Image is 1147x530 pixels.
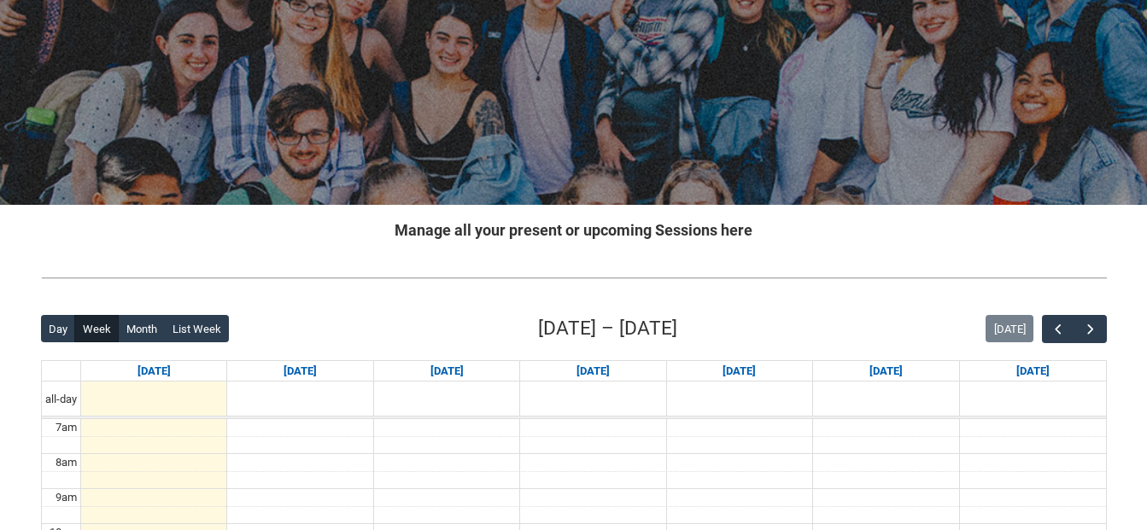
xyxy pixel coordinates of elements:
button: Previous Week [1042,315,1074,343]
h2: Manage all your present or upcoming Sessions here [41,218,1107,242]
div: 8am [52,454,80,471]
a: Go to August 20, 2025 [573,361,613,381]
h2: [DATE] – [DATE] [538,314,677,343]
span: all-day [42,391,80,408]
a: Go to August 18, 2025 [280,361,320,381]
a: Go to August 22, 2025 [866,361,906,381]
button: [DATE] [986,315,1033,342]
button: Next Week [1074,315,1106,343]
div: 9am [52,489,80,506]
div: 7am [52,419,80,436]
img: REDU_GREY_LINE [41,269,1107,287]
a: Go to August 17, 2025 [134,361,174,381]
button: List Week [164,315,229,342]
a: Go to August 23, 2025 [1013,361,1053,381]
button: Month [118,315,165,342]
button: Week [74,315,119,342]
a: Go to August 21, 2025 [719,361,759,381]
button: Day [41,315,76,342]
a: Go to August 19, 2025 [427,361,467,381]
